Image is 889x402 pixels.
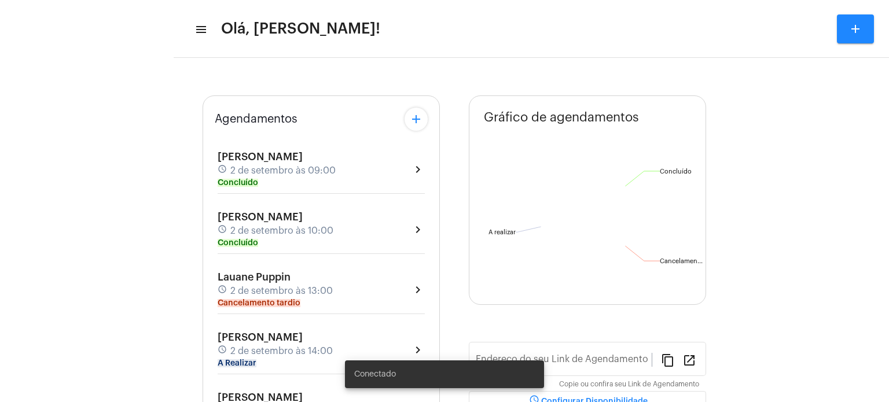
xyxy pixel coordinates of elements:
mat-chip: A Realizar [218,359,256,367]
mat-icon: chevron_right [411,343,425,357]
mat-icon: schedule [218,345,228,357]
mat-icon: chevron_right [411,163,425,176]
text: Concluído [660,168,692,175]
span: 2 de setembro às 14:00 [230,346,333,356]
span: Agendamentos [215,113,297,126]
span: Gráfico de agendamentos [484,110,639,124]
span: [PERSON_NAME] [218,332,303,342]
mat-icon: add [848,22,862,36]
span: 2 de setembro às 09:00 [230,165,336,176]
mat-icon: chevron_right [411,283,425,297]
text: A realizar [488,229,516,235]
span: 2 de setembro às 13:00 [230,286,333,296]
span: [PERSON_NAME] [218,212,303,222]
mat-icon: chevron_right [411,223,425,237]
mat-icon: add [409,112,423,126]
mat-hint: Copie ou confira seu Link de Agendamento [559,381,699,389]
span: [PERSON_NAME] [218,152,303,162]
input: Link [476,356,652,367]
mat-icon: open_in_new [682,353,696,367]
span: Lauane Puppin [218,272,291,282]
mat-chip: Concluído [218,239,258,247]
mat-icon: schedule [218,285,228,297]
text: Cancelamen... [660,258,703,264]
mat-icon: schedule [218,224,228,237]
span: Conectado [354,368,396,380]
mat-chip: Cancelamento tardio [218,299,300,307]
mat-icon: schedule [218,164,228,177]
mat-chip: Concluído [218,179,258,187]
mat-icon: content_copy [661,353,675,367]
span: Olá, [PERSON_NAME]! [221,20,380,38]
mat-icon: sidenav icon [194,23,206,36]
span: 2 de setembro às 10:00 [230,226,333,236]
